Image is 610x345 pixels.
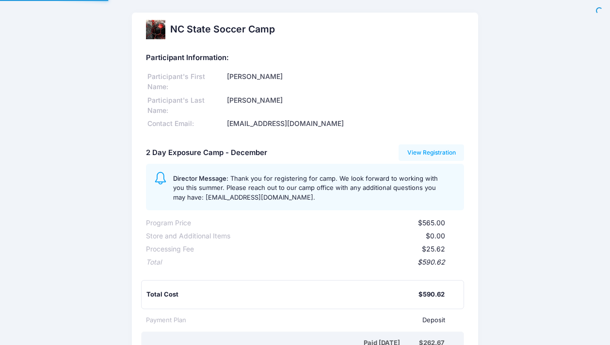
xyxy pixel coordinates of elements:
[161,257,445,267] div: $590.62
[146,244,194,254] div: Processing Fee
[173,174,228,182] span: Director Message:
[146,72,225,92] div: Participant's First Name:
[225,119,464,129] div: [EMAIL_ADDRESS][DOMAIN_NAME]
[146,290,418,299] div: Total Cost
[146,218,191,228] div: Program Price
[186,315,445,325] div: Deposit
[173,174,438,201] span: Thank you for registering for camp. We look forward to working with you this summer. Please reach...
[194,244,445,254] div: $25.62
[146,54,464,63] h5: Participant Information:
[418,290,445,299] div: $590.62
[170,24,275,35] h2: NC State Soccer Camp
[418,219,445,227] span: $565.00
[225,95,464,116] div: [PERSON_NAME]
[399,144,464,161] a: View Registration
[146,95,225,116] div: Participant's Last Name:
[146,149,267,157] h5: 2 Day Exposure Camp - December
[146,231,230,241] div: Store and Additional Items
[146,315,186,325] div: Payment Plan
[146,119,225,129] div: Contact Email:
[146,257,161,267] div: Total
[225,72,464,92] div: [PERSON_NAME]
[230,231,445,241] div: $0.00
